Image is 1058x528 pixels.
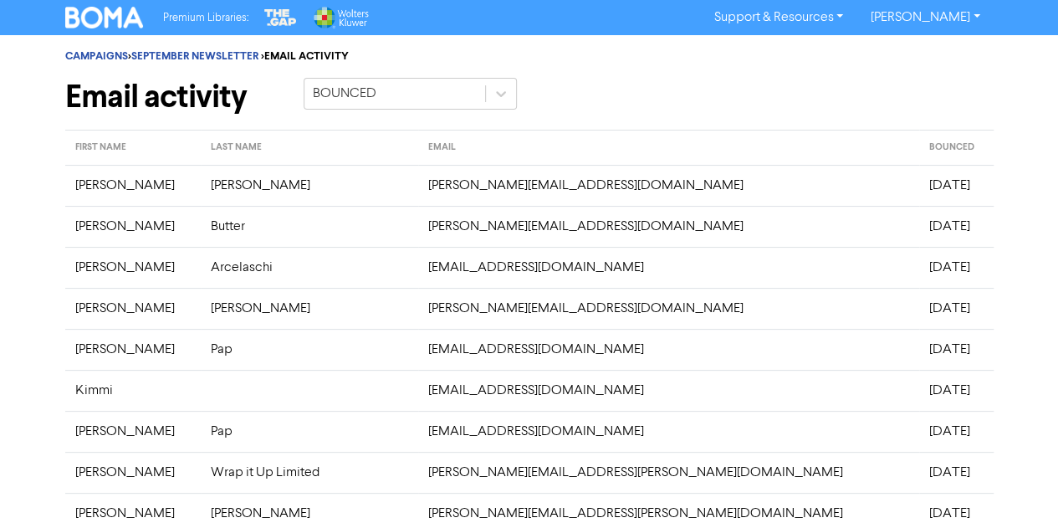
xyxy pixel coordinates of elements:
td: [PERSON_NAME] [65,288,201,329]
iframe: Chat Widget [974,448,1058,528]
td: [PERSON_NAME][EMAIL_ADDRESS][DOMAIN_NAME] [418,165,919,206]
td: [PERSON_NAME] [201,165,418,206]
td: [DATE] [919,247,994,288]
th: EMAIL [418,131,919,166]
td: [DATE] [919,370,994,411]
th: BOUNCED [919,131,994,166]
td: [PERSON_NAME][EMAIL_ADDRESS][DOMAIN_NAME] [418,288,919,329]
td: [DATE] [919,288,994,329]
img: Wolters Kluwer [312,7,369,28]
td: [EMAIL_ADDRESS][DOMAIN_NAME] [418,370,919,411]
th: LAST NAME [201,131,418,166]
td: [DATE] [919,411,994,452]
td: [DATE] [919,452,994,493]
td: Kimmi [65,370,201,411]
td: [DATE] [919,329,994,370]
td: [PERSON_NAME] [65,329,201,370]
td: Pap [201,329,418,370]
img: The Gap [262,7,299,28]
td: [PERSON_NAME] [65,452,201,493]
td: [PERSON_NAME] [65,247,201,288]
th: FIRST NAME [65,131,201,166]
td: Arcelaschi [201,247,418,288]
div: BOUNCED [313,84,376,104]
td: [EMAIL_ADDRESS][DOMAIN_NAME] [418,329,919,370]
td: Pap [201,411,418,452]
td: [PERSON_NAME][EMAIL_ADDRESS][PERSON_NAME][DOMAIN_NAME] [418,452,919,493]
td: [PERSON_NAME][EMAIL_ADDRESS][DOMAIN_NAME] [418,206,919,247]
h1: Email activity [65,78,279,116]
div: > > EMAIL ACTIVITY [65,49,994,64]
td: [EMAIL_ADDRESS][DOMAIN_NAME] [418,411,919,452]
td: [PERSON_NAME] [65,165,201,206]
td: [DATE] [919,165,994,206]
td: Butter [201,206,418,247]
a: CAMPAIGNS [65,49,128,63]
a: SEPTEMBER NEWSLETTER [131,49,258,63]
td: [PERSON_NAME] [201,288,418,329]
td: [PERSON_NAME] [65,411,201,452]
td: [DATE] [919,206,994,247]
span: Premium Libraries: [163,13,248,23]
a: Support & Resources [700,4,856,31]
td: [PERSON_NAME] [65,206,201,247]
td: [EMAIL_ADDRESS][DOMAIN_NAME] [418,247,919,288]
td: Wrap it Up Limited [201,452,418,493]
a: [PERSON_NAME] [856,4,993,31]
img: BOMA Logo [65,7,144,28]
